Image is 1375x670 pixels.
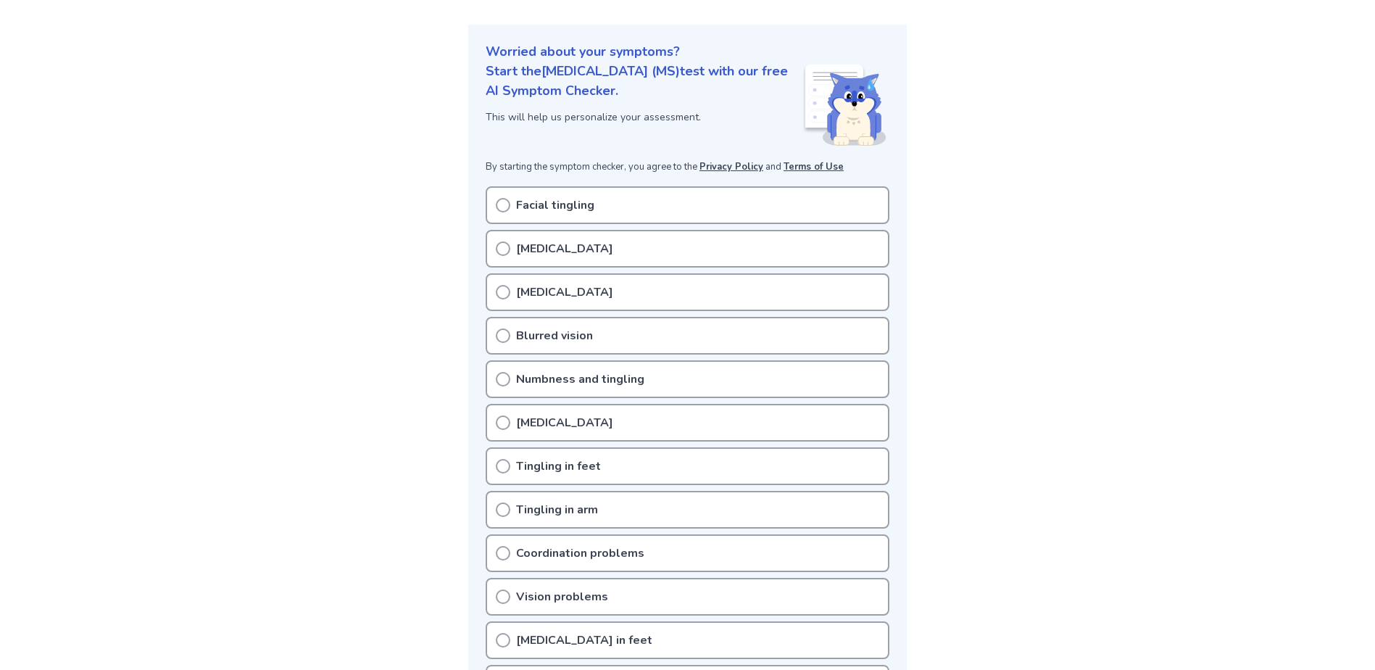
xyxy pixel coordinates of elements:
[486,160,889,175] p: By starting the symptom checker, you agree to the and
[802,65,886,146] img: Shiba
[516,501,598,518] p: Tingling in arm
[784,160,844,173] a: Terms of Use
[516,458,601,475] p: Tingling in feet
[516,588,608,605] p: Vision problems
[516,545,644,562] p: Coordination problems
[486,109,802,125] p: This will help us personalize your assessment.
[699,160,763,173] a: Privacy Policy
[516,240,613,257] p: [MEDICAL_DATA]
[486,62,802,101] p: Start the [MEDICAL_DATA] (MS) test with our free AI Symptom Checker.
[516,284,613,301] p: [MEDICAL_DATA]
[516,371,644,388] p: Numbness and tingling
[516,414,613,431] p: [MEDICAL_DATA]
[516,327,593,344] p: Blurred vision
[516,632,652,649] p: [MEDICAL_DATA] in feet
[486,42,889,62] p: Worried about your symptoms?
[516,197,594,214] p: Facial tingling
